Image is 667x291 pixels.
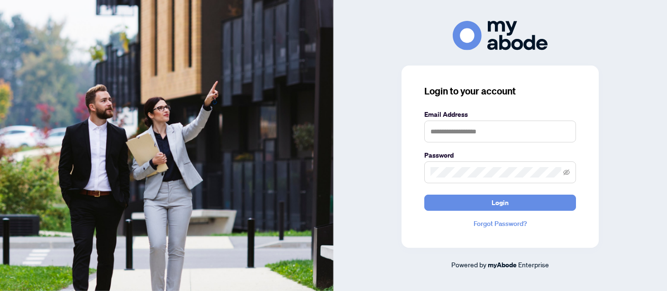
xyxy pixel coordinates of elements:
span: eye-invisible [563,169,570,176]
h3: Login to your account [424,84,576,98]
span: Enterprise [518,260,549,269]
label: Password [424,150,576,160]
label: Email Address [424,109,576,120]
a: Forgot Password? [424,218,576,229]
button: Login [424,195,576,211]
img: ma-logo [453,21,548,50]
span: Powered by [451,260,486,269]
a: myAbode [488,260,517,270]
span: Login [492,195,509,210]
